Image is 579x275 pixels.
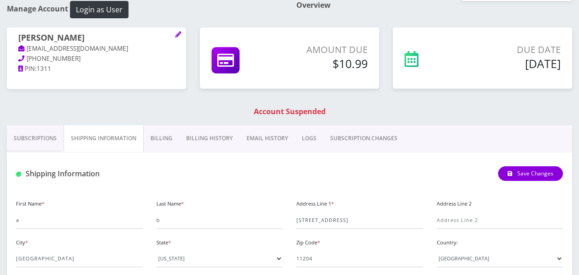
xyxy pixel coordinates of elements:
[18,44,128,53] a: [EMAIL_ADDRESS][DOMAIN_NAME]
[296,1,572,10] h1: Overview
[70,1,129,18] button: Login as User
[68,4,129,14] a: Login as User
[64,125,144,152] a: Shipping Information
[461,43,561,57] p: Due Date
[296,250,423,267] input: Zip
[16,200,44,208] label: First Name
[498,166,563,181] button: Save Changes
[7,125,64,152] a: Subscriptions
[16,169,189,178] h1: Shipping Information
[437,239,458,247] label: Country:
[461,57,561,70] h5: [DATE]
[16,212,143,229] input: First Name
[296,212,423,229] input: Address Line 1
[156,200,184,208] label: Last Name
[437,200,472,208] label: Address Line 2
[295,125,323,152] a: LOGS
[437,212,563,229] input: Address Line 2
[296,239,320,247] label: Zip Code
[37,64,51,73] span: 1311
[18,33,175,44] h1: [PERSON_NAME]
[16,239,28,247] label: City
[282,43,368,57] p: Amount Due
[156,212,283,229] input: Last Name
[7,1,283,18] h1: Manage Account
[323,125,404,152] a: SUBSCRIPTION CHANGES
[16,250,143,267] input: City
[27,54,80,63] span: [PHONE_NUMBER]
[282,57,368,70] h5: $10.99
[144,125,179,152] a: Billing
[9,107,570,116] h1: Account Suspended
[179,125,240,152] a: Billing History
[156,239,171,247] label: State
[18,64,37,74] a: PIN:
[240,125,295,152] a: EMAIL HISTORY
[296,200,334,208] label: Address Line 1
